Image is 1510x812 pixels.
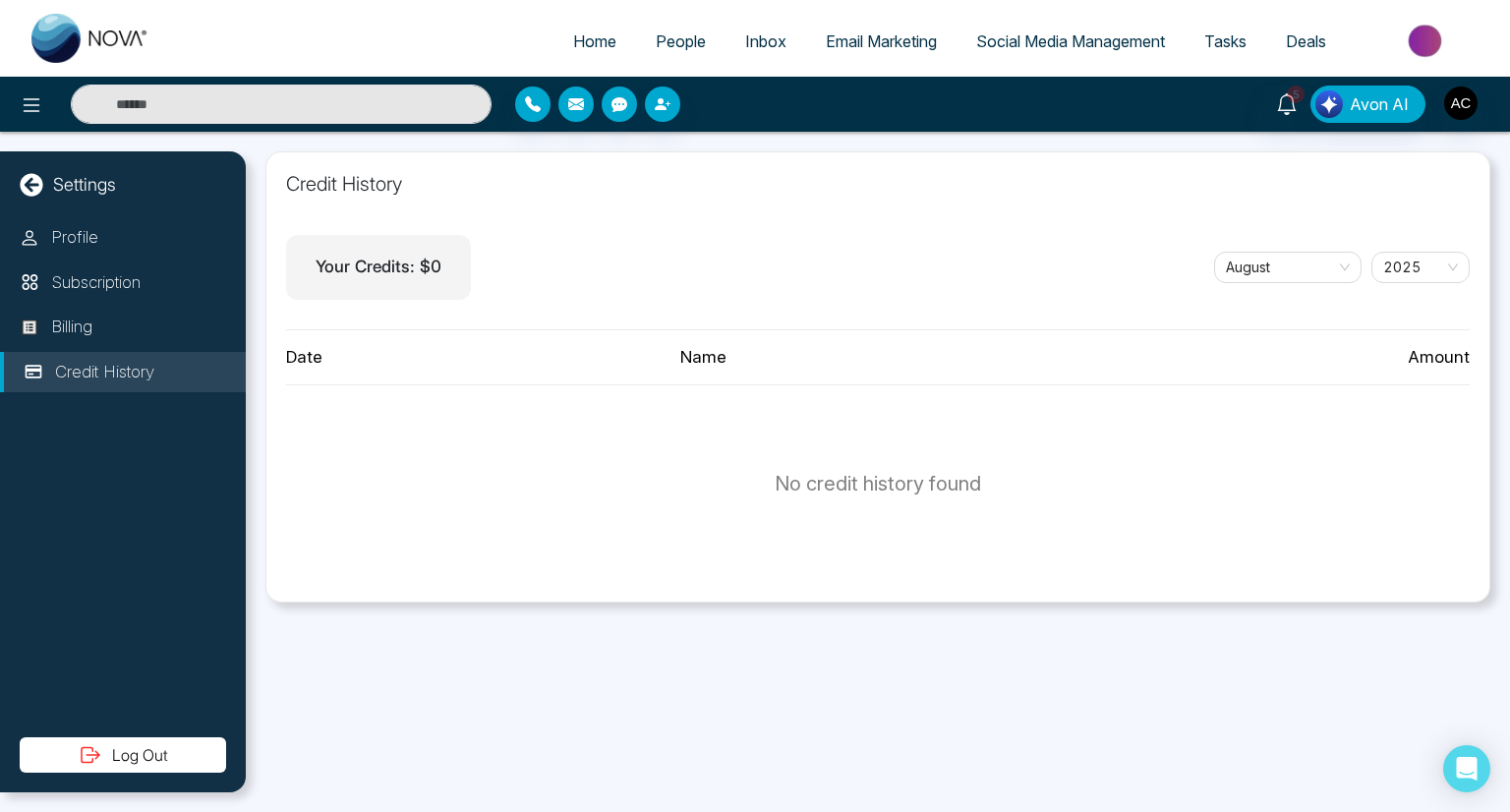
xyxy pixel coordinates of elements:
p: No credit history found [775,469,981,498]
p: Subscription [51,270,141,296]
p: Credit History [55,360,154,385]
div: Amount [1075,345,1470,371]
span: Deals [1286,31,1326,51]
button: Log Out [20,737,226,773]
img: User Avatar [1444,87,1478,120]
span: Tasks [1204,31,1247,51]
a: Email Marketing [806,23,957,60]
div: Date [286,345,680,371]
span: 2025 [1383,253,1458,282]
span: Inbox [745,31,786,51]
span: Email Marketing [826,31,937,51]
span: Social Media Management [976,31,1165,51]
a: Home [553,23,636,60]
div: Name [680,345,1074,371]
h1: Credit History [286,172,1470,196]
button: Avon AI [1310,86,1425,123]
div: Open Intercom Messenger [1443,745,1490,792]
img: Nova CRM Logo [31,14,149,63]
a: Deals [1266,23,1346,60]
p: Billing [51,315,92,340]
img: Market-place.gif [1356,19,1498,63]
a: Social Media Management [957,23,1185,60]
a: Inbox [726,23,806,60]
img: Lead Flow [1315,90,1343,118]
span: 5 [1287,86,1305,103]
a: People [636,23,726,60]
span: $ 0 [420,257,441,276]
a: Tasks [1185,23,1266,60]
a: 5 [1263,86,1310,120]
span: August [1226,253,1350,282]
span: People [656,31,706,51]
span: Home [573,31,616,51]
p: Profile [51,225,98,251]
p: Settings [53,171,116,198]
p: Your Credits: [316,255,441,280]
span: Avon AI [1350,92,1409,116]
